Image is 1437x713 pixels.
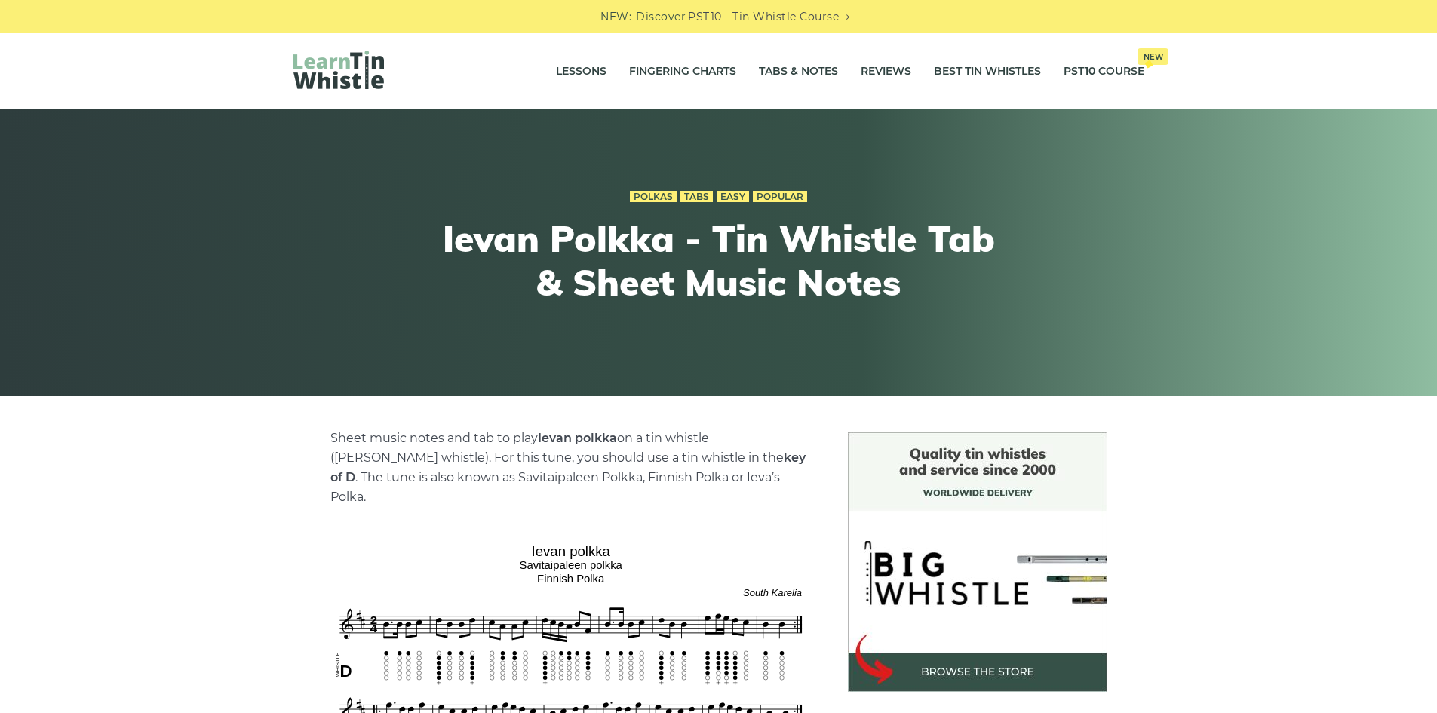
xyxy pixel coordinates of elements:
a: Best Tin Whistles [934,53,1041,91]
p: Sheet music notes and tab to play on a tin whistle ([PERSON_NAME] whistle). For this tune, you sh... [330,429,812,507]
span: New [1138,48,1168,65]
a: Polkas [630,191,677,203]
img: BigWhistle Tin Whistle Store [848,432,1107,692]
strong: Ievan polkka [538,431,617,445]
a: Lessons [556,53,606,91]
a: Easy [717,191,749,203]
a: Fingering Charts [629,53,736,91]
a: Tabs & Notes [759,53,838,91]
a: Popular [753,191,807,203]
strong: key of D [330,450,806,484]
img: LearnTinWhistle.com [293,51,384,89]
a: Reviews [861,53,911,91]
h1: Ievan Polkka - Tin Whistle Tab & Sheet Music Notes [441,217,996,304]
a: PST10 CourseNew [1064,53,1144,91]
a: Tabs [680,191,713,203]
